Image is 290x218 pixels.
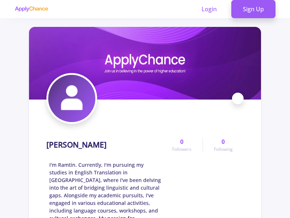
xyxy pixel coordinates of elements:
a: 0Followers [161,137,202,153]
span: 0 [180,137,183,146]
span: Following [214,146,233,153]
img: Ramtin Salehi Javid cover image [29,27,261,100]
a: 0Following [203,137,244,153]
img: applychance logo text only [14,6,48,12]
img: Ramtin Salehi Javid avatar [48,75,95,122]
h1: [PERSON_NAME] [46,140,107,149]
span: Followers [172,146,191,153]
span: 0 [221,137,225,146]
